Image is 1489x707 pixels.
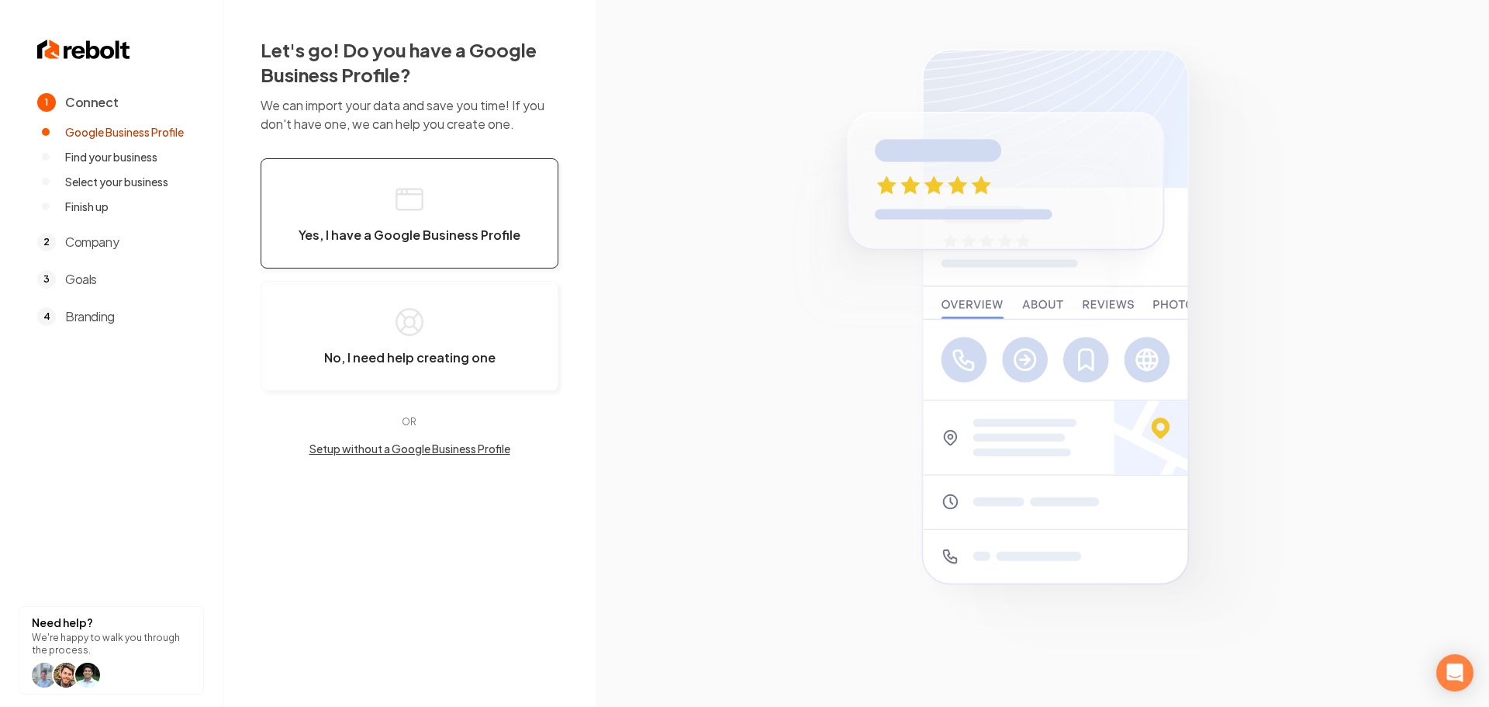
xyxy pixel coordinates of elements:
[324,350,496,366] span: No, I need help creating one
[37,307,56,326] span: 4
[32,663,57,688] img: help icon Will
[37,37,130,62] img: Rebolt Logo
[261,281,558,391] button: No, I need help creating one
[261,96,558,133] p: We can import your data and save you time! If you don't have one, we can help you create one.
[65,233,119,251] span: Company
[65,149,157,165] span: Find your business
[65,174,168,189] span: Select your business
[32,615,93,629] strong: Need help?
[261,416,558,428] p: OR
[65,93,118,112] span: Connect
[65,307,115,326] span: Branding
[65,199,109,214] span: Finish up
[75,663,100,688] img: help icon arwin
[774,29,1310,678] img: Google Business Profile
[261,158,558,269] button: Yes, I have a Google Business Profile
[299,227,520,243] span: Yes, I have a Google Business Profile
[261,37,558,87] h2: Let's go! Do you have a Google Business Profile?
[37,270,56,289] span: 3
[1436,654,1473,691] div: Open Intercom Messenger
[65,124,184,140] span: Google Business Profile
[37,93,56,112] span: 1
[37,233,56,251] span: 2
[54,663,78,688] img: help icon Will
[32,632,191,657] p: We're happy to walk you through the process.
[19,606,204,695] button: Need help?We're happy to walk you through the process.help icon Willhelp icon Willhelp icon arwin
[261,441,558,456] button: Setup without a Google Business Profile
[65,270,97,289] span: Goals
